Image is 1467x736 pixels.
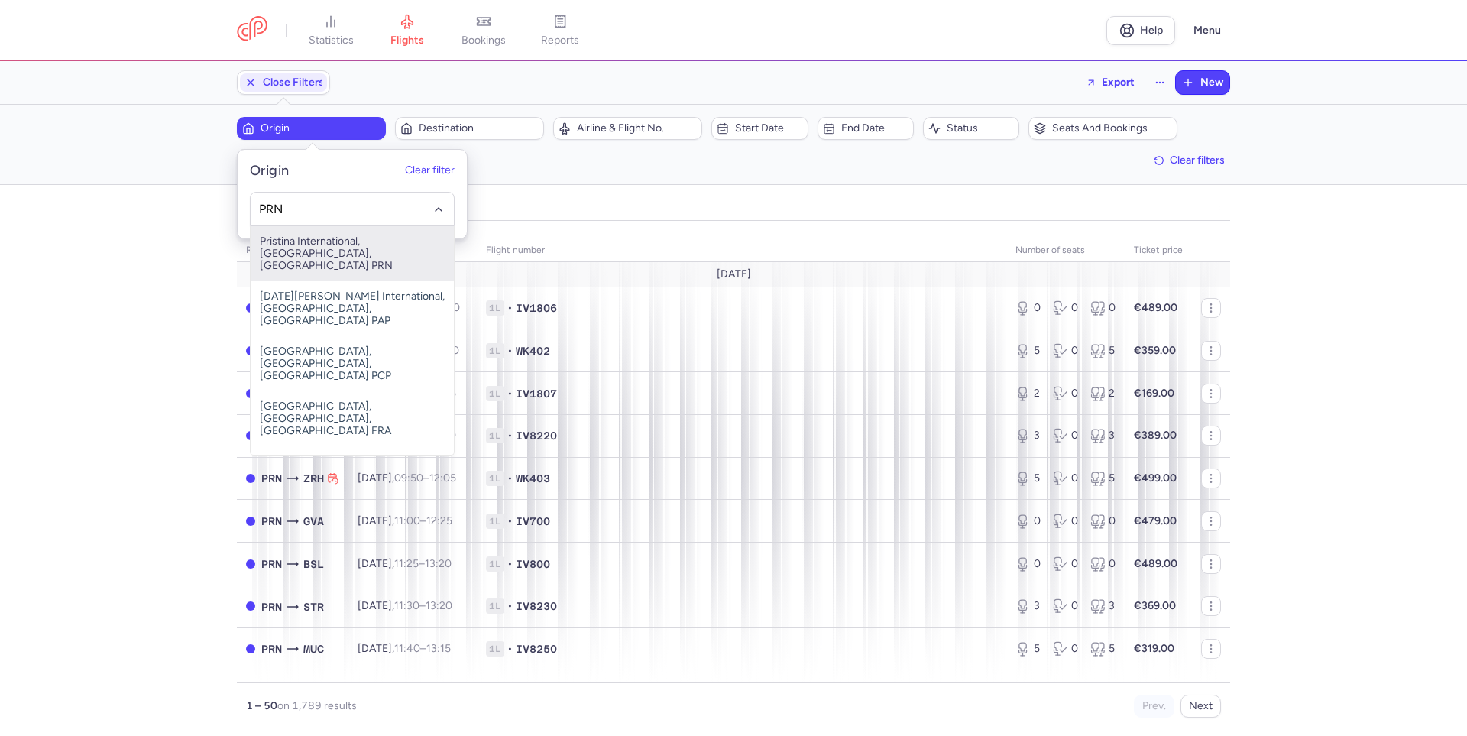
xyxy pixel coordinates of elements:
span: on 1,789 results [277,699,357,712]
button: Origin [237,117,386,140]
span: • [507,598,513,614]
strong: €169.00 [1134,387,1174,400]
span: Clear filters [1170,154,1225,166]
span: – [394,642,451,655]
div: 0 [1090,514,1116,529]
button: New [1176,71,1229,94]
time: 13:20 [425,557,452,570]
div: 0 [1053,471,1078,486]
div: 0 [1053,598,1078,614]
span: Start date [735,122,802,135]
span: – [394,557,452,570]
span: • [507,343,513,358]
span: 1L [486,598,504,614]
span: Close Filters [263,76,324,89]
button: End date [818,117,914,140]
div: 2 [1090,386,1116,401]
div: 0 [1053,514,1078,529]
strong: €389.00 [1134,429,1177,442]
span: Destination [419,122,539,135]
span: Seats and bookings [1052,122,1172,135]
span: Status [947,122,1014,135]
span: [GEOGRAPHIC_DATA][PERSON_NAME], [GEOGRAPHIC_DATA], [GEOGRAPHIC_DATA] HHN [251,446,454,514]
div: 5 [1015,471,1041,486]
span: IV8250 [516,641,557,657]
span: – [394,599,452,612]
span: Pristina International, [GEOGRAPHIC_DATA], [GEOGRAPHIC_DATA] PRN [251,226,454,281]
span: [DATE], [358,642,451,655]
span: New [1200,76,1223,89]
a: CitizenPlane red outlined logo [237,16,267,44]
div: 3 [1015,598,1041,614]
div: 0 [1015,556,1041,572]
span: IV8230 [516,598,557,614]
div: 0 [1053,641,1078,657]
span: 1L [486,428,504,443]
button: Status [923,117,1019,140]
strong: €359.00 [1134,344,1176,357]
button: Seats and bookings [1028,117,1177,140]
time: 12:25 [426,514,452,527]
span: [GEOGRAPHIC_DATA], [GEOGRAPHIC_DATA], [GEOGRAPHIC_DATA] PCP [251,336,454,391]
time: 11:30 [394,599,419,612]
span: IV8220 [516,428,557,443]
span: flights [390,34,424,47]
span: – [394,472,456,485]
span: PRN [261,556,282,572]
span: [DATE] [717,268,751,280]
span: IV1807 [516,386,557,401]
a: statistics [293,14,369,47]
a: flights [369,14,445,47]
button: Start date [711,117,808,140]
time: 12:05 [429,472,456,485]
div: 5 [1090,641,1116,657]
span: ZRH [303,470,324,487]
div: 0 [1090,556,1116,572]
a: bookings [445,14,522,47]
button: Destination [395,117,544,140]
span: IV800 [516,556,550,572]
div: 3 [1015,428,1041,443]
span: GVA [303,513,324,530]
span: Origin [261,122,381,135]
span: statistics [309,34,354,47]
span: • [507,471,513,486]
button: Clear filters [1148,149,1230,172]
span: 1L [486,300,504,316]
span: 1L [486,556,504,572]
span: PRN [261,598,282,615]
div: 5 [1090,471,1116,486]
strong: €489.00 [1134,557,1177,570]
strong: €499.00 [1134,472,1177,485]
div: 0 [1053,428,1078,443]
span: [DATE], [358,472,456,485]
span: 1L [486,343,504,358]
div: 0 [1053,556,1078,572]
strong: 1 – 50 [246,699,277,712]
span: • [507,514,513,529]
span: Airline & Flight No. [577,122,697,135]
time: 09:50 [394,472,423,485]
div: 0 [1053,300,1078,316]
button: Export [1076,70,1145,95]
button: Next [1180,695,1221,718]
button: Clear filter [405,165,455,177]
strong: €489.00 [1134,301,1177,314]
span: 1L [486,514,504,529]
strong: €319.00 [1134,642,1174,655]
span: [DATE], [358,557,452,570]
button: Prev. [1134,695,1174,718]
span: • [507,641,513,657]
span: reports [541,34,579,47]
th: number of seats [1006,239,1125,262]
span: [DATE], [358,599,452,612]
span: PRN [261,470,282,487]
div: 0 [1090,300,1116,316]
a: Help [1106,16,1175,45]
div: 2 [1015,386,1041,401]
strong: €369.00 [1134,599,1176,612]
input: -searchbox [259,201,446,218]
div: 0 [1053,343,1078,358]
span: STR [303,598,324,615]
th: route [237,239,348,262]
